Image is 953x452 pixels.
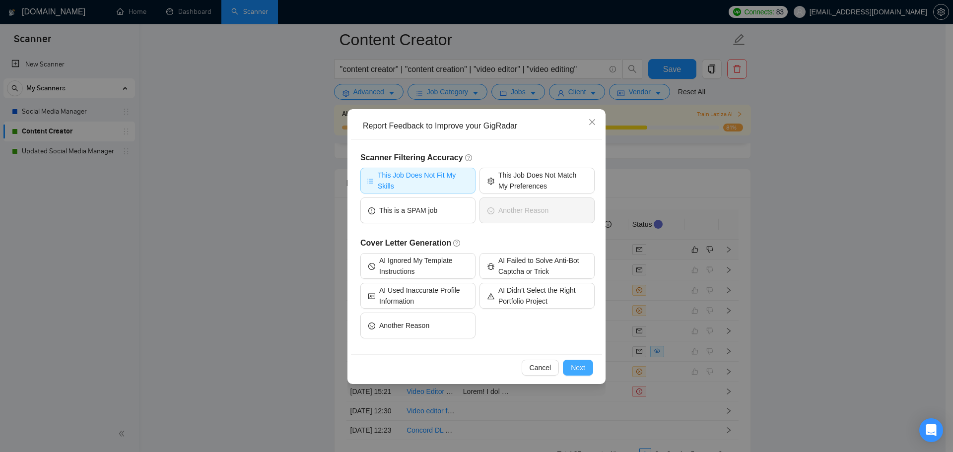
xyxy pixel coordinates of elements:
span: This is a SPAM job [379,205,437,216]
span: bug [487,262,494,269]
div: Report Feedback to Improve your GigRadar [363,121,597,131]
span: This Job Does Not Match My Preferences [498,170,587,192]
span: question-circle [453,239,461,247]
span: exclamation-circle [368,206,375,214]
span: AI Didn’t Select the Right Portfolio Project [498,285,587,307]
span: This Job Does Not Fit My Skills [378,170,469,192]
span: warning [487,292,494,299]
button: stopAI Ignored My Template Instructions [360,253,476,279]
span: bars [367,177,374,184]
h5: Cover Letter Generation [360,237,595,249]
span: Another Reason [379,320,429,331]
span: stop [368,262,375,269]
span: AI Ignored My Template Instructions [379,255,468,277]
button: exclamation-circleThis is a SPAM job [360,197,476,223]
span: Next [571,362,585,373]
button: idcardAI Used Inaccurate Profile Information [360,283,476,309]
span: AI Used Inaccurate Profile Information [379,285,468,307]
span: AI Failed to Solve Anti-Bot Captcha or Trick [498,255,587,277]
button: warningAI Didn’t Select the Right Portfolio Project [479,283,595,309]
button: Close [579,109,606,136]
button: frownAnother Reason [360,313,476,338]
button: Cancel [522,360,559,376]
span: close [588,118,596,126]
button: bugAI Failed to Solve Anti-Bot Captcha or Trick [479,253,595,279]
h5: Scanner Filtering Accuracy [360,152,595,164]
button: frownAnother Reason [479,197,595,223]
div: Open Intercom Messenger [919,418,943,442]
span: question-circle [465,154,473,162]
button: barsThis Job Does Not Fit My Skills [360,168,476,194]
span: idcard [368,292,375,299]
span: setting [487,177,494,184]
button: settingThis Job Does Not Match My Preferences [479,168,595,194]
span: frown [368,322,375,329]
button: Next [563,360,593,376]
span: Cancel [530,362,551,373]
